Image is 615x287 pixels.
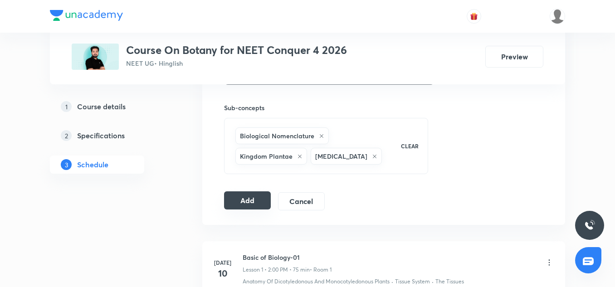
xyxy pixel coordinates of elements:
[224,103,428,112] h6: Sub-concepts
[61,159,72,170] p: 3
[50,97,173,116] a: 1Course details
[72,44,119,70] img: E1792A90-ECF7-4325-BF79-6677B5A66980_plus.png
[214,267,232,280] h4: 10
[126,58,347,68] p: NEET UG • Hinglish
[240,151,293,161] h6: Kingdom Plantae
[243,253,332,262] h6: Basic of Biology-01
[243,277,390,286] p: Anatomy Of Dicotyledonous And Monocotyledonous Plants
[240,131,314,141] h6: Biological Nomenclature
[61,101,72,112] p: 1
[61,130,72,141] p: 2
[315,151,367,161] h6: [MEDICAL_DATA]
[77,130,125,141] h5: Specifications
[243,266,310,274] p: Lesson 1 • 2:00 PM • 75 min
[50,10,123,21] img: Company Logo
[395,277,430,286] p: Tissue System
[224,191,271,209] button: Add
[470,12,478,20] img: avatar
[50,10,123,23] a: Company Logo
[485,46,543,68] button: Preview
[401,142,419,150] p: CLEAR
[550,9,565,24] img: Arpit Srivastava
[432,277,434,286] div: ·
[278,192,325,210] button: Cancel
[77,101,126,112] h5: Course details
[435,277,464,286] p: The Tissues
[126,44,347,57] h3: Course On Botany for NEET Conquer 4 2026
[214,258,232,267] h6: [DATE]
[77,159,108,170] h5: Schedule
[310,266,332,274] p: • Room 1
[50,126,173,145] a: 2Specifications
[391,277,393,286] div: ·
[584,220,595,231] img: ttu
[467,9,481,24] button: avatar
